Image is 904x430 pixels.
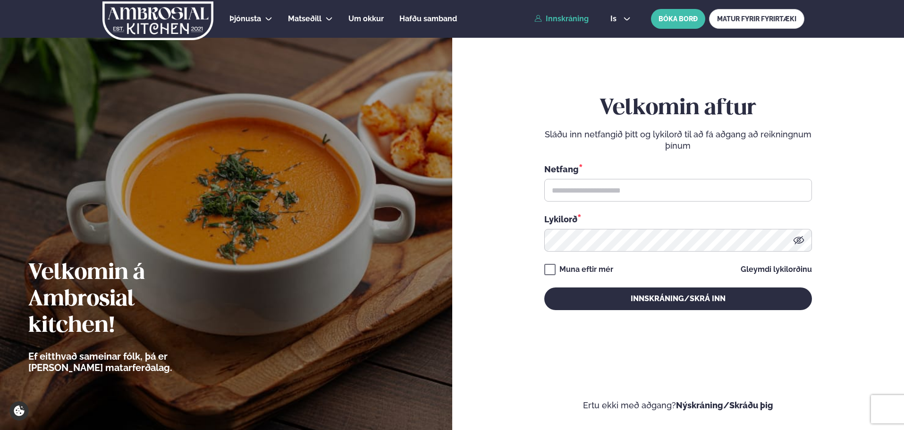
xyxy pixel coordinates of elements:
[610,15,619,23] span: is
[544,95,812,122] h2: Velkomin aftur
[101,1,214,40] img: logo
[348,13,384,25] a: Um okkur
[348,14,384,23] span: Um okkur
[676,400,773,410] a: Nýskráning/Skráðu þig
[9,401,29,421] a: Cookie settings
[544,163,812,175] div: Netfang
[399,14,457,23] span: Hafðu samband
[481,400,876,411] p: Ertu ekki með aðgang?
[651,9,705,29] button: BÓKA BORÐ
[28,351,224,373] p: Ef eitthvað sameinar fólk, þá er [PERSON_NAME] matarferðalag.
[288,13,321,25] a: Matseðill
[544,213,812,225] div: Lykilorð
[709,9,804,29] a: MATUR FYRIR FYRIRTÆKI
[534,15,589,23] a: Innskráning
[229,13,261,25] a: Þjónusta
[288,14,321,23] span: Matseðill
[544,287,812,310] button: Innskráning/Skrá inn
[544,129,812,152] p: Sláðu inn netfangið þitt og lykilorð til að fá aðgang að reikningnum þínum
[28,260,224,339] h2: Velkomin á Ambrosial kitchen!
[741,266,812,273] a: Gleymdi lykilorðinu
[603,15,638,23] button: is
[229,14,261,23] span: Þjónusta
[399,13,457,25] a: Hafðu samband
